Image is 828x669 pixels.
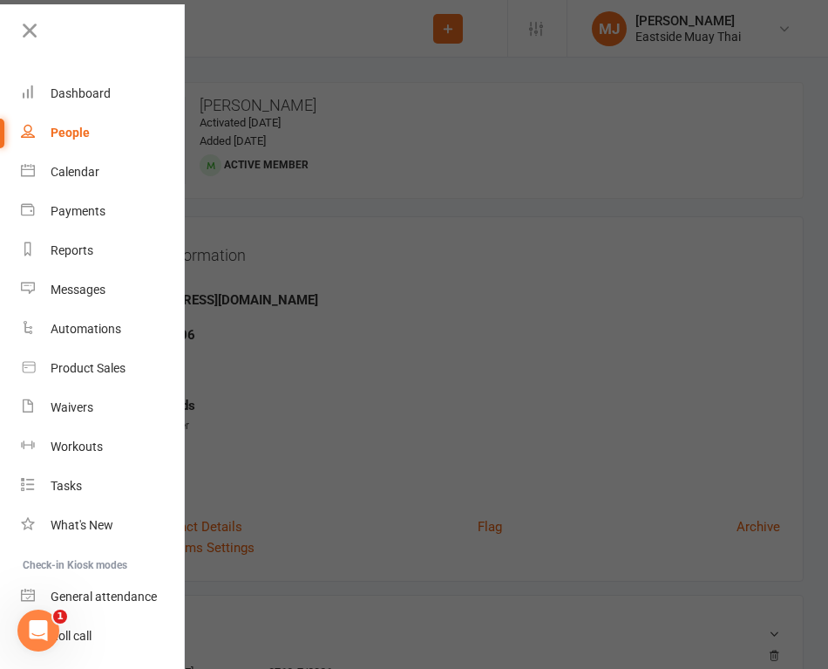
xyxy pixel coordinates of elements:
[21,506,186,545] a: What's New
[51,204,105,218] div: Payments
[51,361,126,375] div: Product Sales
[21,231,186,270] a: Reports
[21,467,186,506] a: Tasks
[51,629,92,643] div: Roll call
[21,310,186,349] a: Automations
[21,192,186,231] a: Payments
[51,322,121,336] div: Automations
[51,518,113,532] div: What's New
[51,86,111,100] div: Dashboard
[51,440,103,454] div: Workouts
[21,74,186,113] a: Dashboard
[51,243,93,257] div: Reports
[21,113,186,153] a: People
[53,610,67,624] span: 1
[21,270,186,310] a: Messages
[51,283,105,297] div: Messages
[17,610,59,652] iframe: Intercom live chat
[51,126,90,140] div: People
[51,165,99,179] div: Calendar
[21,388,186,427] a: Waivers
[51,400,93,414] div: Waivers
[21,153,186,192] a: Calendar
[21,577,186,617] a: General attendance kiosk mode
[21,617,186,656] a: Roll call
[51,479,82,493] div: Tasks
[21,349,186,388] a: Product Sales
[51,590,157,604] div: General attendance
[21,427,186,467] a: Workouts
